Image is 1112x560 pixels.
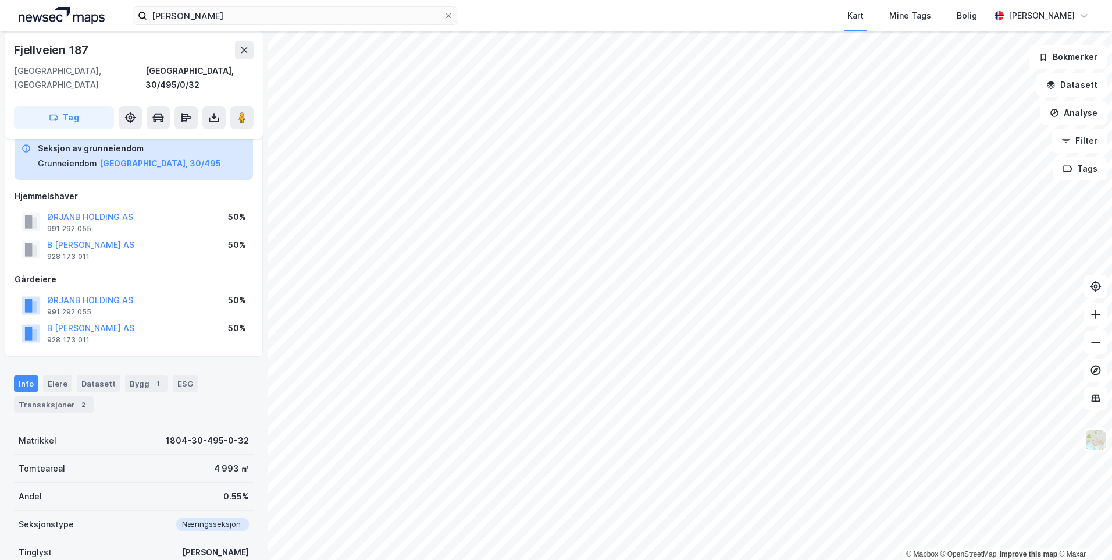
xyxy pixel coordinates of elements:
div: 928 173 011 [47,335,90,345]
div: 50% [228,210,246,224]
button: Datasett [1036,73,1107,97]
a: Mapbox [906,550,938,558]
div: Andel [19,490,42,504]
div: Hjemmelshaver [15,189,253,203]
div: 2 [77,399,89,410]
button: Tag [14,106,114,129]
div: Kontrollprogram for chat [1054,504,1112,560]
div: 0.55% [223,490,249,504]
div: Tinglyst [19,545,52,559]
img: Z [1085,429,1107,451]
div: Seksjon av grunneiendom [38,141,221,155]
div: 928 173 011 [47,252,90,261]
button: [GEOGRAPHIC_DATA], 30/495 [99,157,221,171]
div: Eiere [43,375,72,392]
div: 991 292 055 [47,224,91,233]
button: Analyse [1040,101,1107,125]
div: Mine Tags [889,9,931,23]
div: ESG [173,375,198,392]
button: Bokmerker [1029,45,1107,69]
div: Transaksjoner [14,396,94,413]
a: Improve this map [1000,550,1057,558]
div: 50% [228,321,246,335]
div: Tomteareal [19,462,65,476]
div: Kart [847,9,864,23]
div: 50% [228,293,246,307]
div: [GEOGRAPHIC_DATA], [GEOGRAPHIC_DATA] [14,64,145,92]
div: Gårdeiere [15,272,253,286]
div: Info [14,375,38,392]
div: [GEOGRAPHIC_DATA], 30/495/0/32 [145,64,254,92]
div: Bygg [125,375,168,392]
input: Søk på adresse, matrikkel, gårdeiere, leietakere eller personer [147,7,444,24]
iframe: Chat Widget [1054,504,1112,560]
div: Bolig [957,9,977,23]
div: Datasett [77,375,120,392]
div: 1804-30-495-0-32 [166,434,249,448]
div: 1 [152,378,163,389]
div: 4 993 ㎡ [214,462,249,476]
div: Seksjonstype [19,518,74,531]
button: Filter [1052,129,1107,153]
div: 991 292 055 [47,307,91,317]
div: [PERSON_NAME] [182,545,249,559]
div: Grunneiendom [38,157,97,171]
div: Matrikkel [19,434,56,448]
div: [PERSON_NAME] [1008,9,1075,23]
div: Fjellveien 187 [14,41,91,59]
a: OpenStreetMap [940,550,997,558]
div: 50% [228,238,246,252]
button: Tags [1053,157,1107,180]
img: logo.a4113a55bc3d86da70a041830d287a7e.svg [19,7,105,24]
